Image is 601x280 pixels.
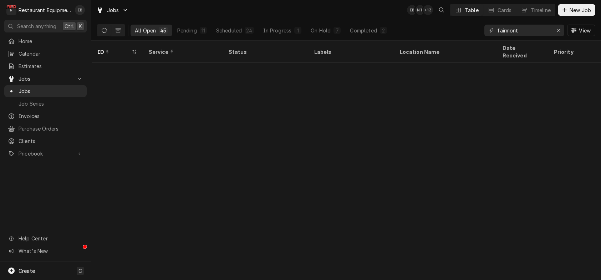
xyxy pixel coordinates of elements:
button: Search anythingCtrlK [4,20,87,32]
div: R [6,5,16,15]
div: Nick Tussey's Avatar [415,5,425,15]
span: Jobs [107,6,119,14]
div: Status [228,48,301,56]
span: Calendar [19,50,83,57]
div: Service [148,48,215,56]
button: New Job [558,4,595,16]
div: 45 [160,27,166,34]
span: K [79,22,82,30]
div: 11 [201,27,205,34]
a: Go to Jobs [4,73,87,85]
a: Job Series [4,98,87,110]
div: Cards [498,6,512,14]
span: Purchase Orders [19,125,83,132]
div: ID [97,48,130,56]
div: Table [465,6,479,14]
a: Estimates [4,60,87,72]
span: Ctrl [65,22,74,30]
div: Restaurant Equipment Diagnostics [19,6,71,14]
a: Go to Jobs [93,4,131,16]
span: Search anything [17,22,56,30]
div: Priority [554,48,592,56]
div: 24 [246,27,252,34]
div: 7 [335,27,339,34]
div: Location Name [399,48,489,56]
div: 1 [296,27,300,34]
span: New Job [568,6,592,14]
span: Jobs [19,87,83,95]
span: What's New [19,247,82,255]
a: Go to Help Center [4,233,87,244]
span: View [577,27,592,34]
a: Jobs [4,85,87,97]
span: Job Series [19,100,83,107]
a: Calendar [4,48,87,60]
span: Clients [19,137,83,145]
span: Invoices [19,112,83,120]
div: All Open [135,27,156,34]
div: 2 [381,27,386,34]
span: Create [19,268,35,274]
button: Open search [436,4,447,16]
a: Clients [4,135,87,147]
div: On Hold [311,27,331,34]
div: Date Received [502,44,541,59]
div: In Progress [263,27,292,34]
div: Restaurant Equipment Diagnostics's Avatar [6,5,16,15]
div: + 13 [423,5,433,15]
div: Emily Bird's Avatar [75,5,85,15]
div: Scheduled [216,27,242,34]
div: Pending [177,27,197,34]
a: Go to What's New [4,245,87,257]
span: Pricebook [19,150,72,157]
button: Erase input [553,25,564,36]
a: Purchase Orders [4,123,87,134]
button: View [567,25,595,36]
input: Keyword search [497,25,551,36]
div: Timeline [531,6,551,14]
a: Home [4,35,87,47]
div: Emily Bird's Avatar [407,5,417,15]
div: 's Avatar [423,5,433,15]
div: NT [415,5,425,15]
span: C [78,267,82,275]
a: Go to Pricebook [4,148,87,159]
span: Estimates [19,62,83,70]
span: Help Center [19,235,82,242]
span: Jobs [19,75,72,82]
a: Invoices [4,110,87,122]
div: Completed [350,27,377,34]
div: EB [407,5,417,15]
div: Labels [314,48,388,56]
span: Home [19,37,83,45]
div: EB [75,5,85,15]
